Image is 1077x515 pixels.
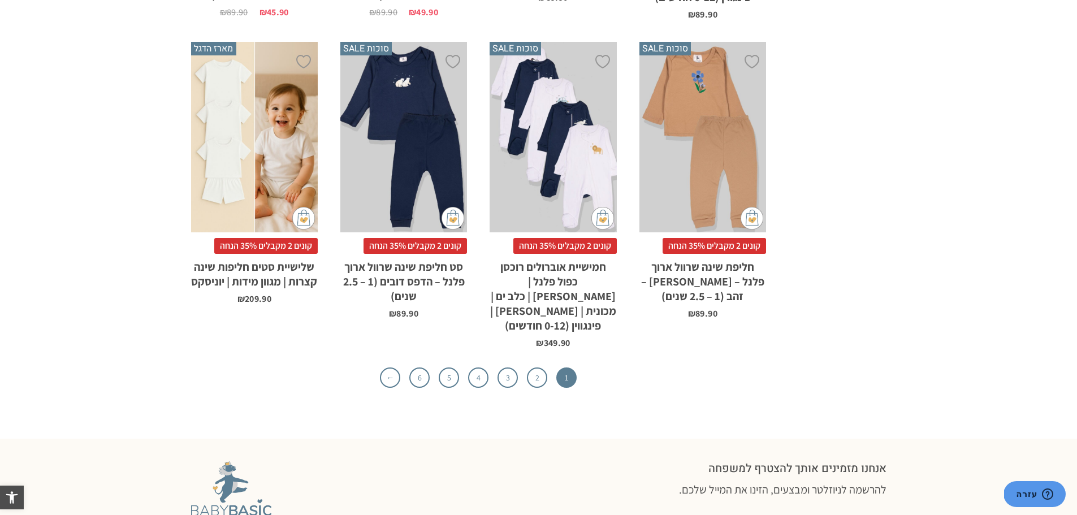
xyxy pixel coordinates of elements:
bdi: 89.90 [688,8,717,20]
img: cat-mini-atc.png [741,207,763,230]
a: עמוד 4 [468,367,488,388]
span: קונים 2 מקבלים 35% הנחה [663,238,766,254]
h2: סט חליפת שינה שרוול ארוך פלנל – הדפס דובים (1 – 2.5 שנים) [340,254,467,304]
iframe: פותח יישומון שאפשר לשוחח בו בצ'אט עם אחד הנציגים שלנו [1004,481,1066,509]
span: סוכות SALE [639,42,691,55]
img: cat-mini-atc.png [292,207,315,230]
span: ₪ [688,308,695,319]
a: עמוד 5 [439,367,459,388]
a: סוכות SALE סט חליפת שינה שרוול ארוך פלנל - הדפס דובים (1 - 2.5 שנים) קונים 2 מקבלים 35% הנחהסט חל... [340,42,467,318]
a: סוכות SALE חמישיית אוברולים רוכסן כפול פלנל | אריה | כלב ים | מכונית | דוב קוטב | פינגווין (0-12 ... [490,42,616,348]
a: עמוד 3 [498,367,518,388]
bdi: 45.90 [259,6,289,18]
span: סוכות SALE [340,42,392,55]
a: מארז הדגל שלישיית סטים חליפות שינה קצרות | מגוון מידות | יוניסקס קונים 2 מקבלים 35% הנחהשלישיית ס... [191,42,318,304]
bdi: 349.90 [536,337,570,349]
h3: להרשמה לניוזלטר ומבצעים, הזינו את המייל שלכם. [562,482,886,513]
bdi: 89.90 [389,308,418,319]
a: עמוד 2 [527,367,547,388]
img: cat-mini-atc.png [591,207,614,230]
span: ₪ [389,308,396,319]
h2: חליפת שינה שרוול ארוך פלנל – [PERSON_NAME] – זהב (1 – 2.5 שנים) [639,254,766,304]
span: קונים 2 מקבלים 35% הנחה [364,238,467,254]
span: ₪ [237,293,245,305]
span: ₪ [536,337,543,349]
a: סוכות SALE חליפת שינה שרוול ארוך פלנל - פרח - זהב (1 - 2.5 שנים) קונים 2 מקבלים 35% הנחהחליפת שינ... [639,42,766,318]
bdi: 89.90 [220,6,248,18]
span: סוכות SALE [490,42,541,55]
span: ₪ [409,6,416,18]
span: עמוד 1 [556,367,577,388]
h2: חמישיית אוברולים רוכסן כפול פלנל | [PERSON_NAME] | כלב ים | מכונית | [PERSON_NAME] | פינגווין (0-... [490,254,616,333]
span: ₪ [369,6,376,18]
a: ← [380,367,400,388]
a: עמוד 6 [409,367,430,388]
span: מארז הדגל [191,42,236,55]
bdi: 49.90 [409,6,438,18]
span: ₪ [259,6,267,18]
h2: שלישיית סטים חליפות שינה קצרות | מגוון מידות | יוניסקס [191,254,318,289]
nav: עימוד מוצר [191,367,766,388]
span: ₪ [220,6,227,18]
span: קונים 2 מקבלים 35% הנחה [214,238,318,254]
h2: אנחנו מזמינים אותך להצטרף למשפחה [562,461,886,476]
span: ₪ [688,8,695,20]
bdi: 89.90 [369,6,397,18]
bdi: 89.90 [688,308,717,319]
bdi: 209.90 [237,293,271,305]
span: קונים 2 מקבלים 35% הנחה [513,238,617,254]
img: cat-mini-atc.png [442,207,464,230]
